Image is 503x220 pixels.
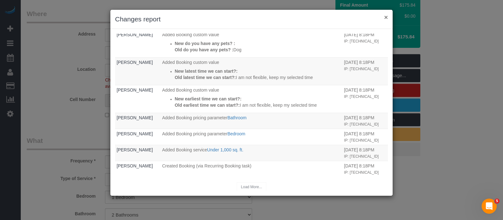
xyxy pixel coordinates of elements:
span: Added Booking service [162,147,207,152]
td: When [342,85,388,113]
a: [PERSON_NAME] [117,32,153,37]
td: Who [115,113,161,129]
span: Added Booking custom value [162,60,219,65]
strong: Old earliest time we can start?: [175,103,240,108]
td: Who [115,85,161,113]
a: Under 1,000 sq. ft. [207,147,243,152]
td: What [161,145,343,161]
span: Added Booking custom value [162,87,219,93]
h3: Changes report [115,14,388,24]
span: Added Booking pricing parameter [162,131,228,136]
td: What [161,30,343,57]
small: IP: [TECHNICAL_ID] [344,122,379,127]
td: Who [115,145,161,161]
p: I am not flexible, keep my selected time [175,74,341,81]
a: [PERSON_NAME] [117,147,153,152]
td: What [161,57,343,85]
a: [PERSON_NAME] [117,131,153,136]
span: Created Booking (via Recurring Booking task) [162,163,251,168]
button: × [384,14,388,20]
a: [PERSON_NAME] [117,115,153,120]
span: 5 [495,199,500,204]
strong: Old do you have any pets? : [175,47,234,52]
small: IP: [TECHNICAL_ID] [344,170,379,175]
td: What [161,85,343,113]
a: [PERSON_NAME] [117,60,153,65]
strong: New earliest time we can start?: [175,96,241,101]
td: When [342,161,388,177]
iframe: Intercom live chat [482,199,497,214]
small: IP: [TECHNICAL_ID] [344,94,379,99]
strong: New latest time we can start?: [175,69,238,74]
td: What [161,113,343,129]
small: IP: [TECHNICAL_ID] [344,39,379,43]
a: Bathroom [227,115,246,120]
a: [PERSON_NAME] [117,87,153,93]
a: [PERSON_NAME] [117,163,153,168]
td: Who [115,57,161,85]
td: When [342,57,388,85]
p: Dog [175,47,341,53]
td: When [342,113,388,129]
small: IP: [TECHNICAL_ID] [344,138,379,143]
td: What [161,129,343,145]
p: I am not flexible, keep my selected time [175,102,341,108]
td: What [161,161,343,177]
span: Added Booking pricing parameter [162,115,228,120]
td: When [342,129,388,145]
sui-modal: Changes report [110,10,393,196]
td: Who [115,129,161,145]
small: IP: [TECHNICAL_ID] [344,154,379,159]
small: IP: [TECHNICAL_ID] [344,67,379,71]
strong: Old latest time we can start?: [175,75,236,80]
td: Who [115,161,161,177]
td: When [342,145,388,161]
span: Added Booking custom value [162,32,219,37]
td: Who [115,30,161,57]
a: Bedroom [227,131,245,136]
strong: New do you have any pets? : [175,41,235,46]
td: When [342,30,388,57]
